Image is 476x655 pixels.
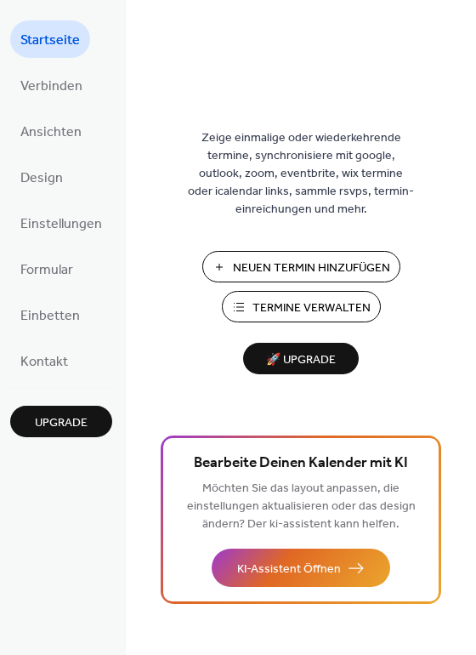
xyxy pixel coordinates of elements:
a: Verbinden [10,66,93,104]
a: Ansichten [10,112,92,150]
span: Ansichten [20,119,82,146]
span: Termine Verwalten [252,299,371,317]
button: Upgrade [10,406,112,437]
span: Design [20,165,63,192]
a: Formular [10,250,83,288]
span: Einbetten [20,303,80,330]
a: Einbetten [10,296,90,333]
button: Neuen Termin Hinzufügen [202,251,400,282]
span: Zeige einmalige oder wiederkehrende termine, synchronisiere mit google, outlook, zoom, eventbrite... [186,129,416,219]
span: 🚀 Upgrade [253,349,348,372]
button: KI-Assistent Öffnen [212,549,390,587]
button: Termine Verwalten [222,291,381,322]
span: Formular [20,257,73,284]
a: Kontakt [10,342,78,379]
span: Upgrade [35,414,88,432]
a: Startseite [10,20,90,58]
span: Startseite [20,27,80,54]
span: Neuen Termin Hinzufügen [233,259,390,277]
span: Verbinden [20,73,82,100]
span: Kontakt [20,349,68,376]
a: Design [10,158,73,196]
button: 🚀 Upgrade [243,343,359,374]
span: KI-Assistent Öffnen [237,561,341,578]
span: Einstellungen [20,211,102,238]
span: Möchten Sie das layout anpassen, die einstellungen aktualisieren oder das design ändern? Der ki-a... [187,477,416,536]
a: Einstellungen [10,204,112,242]
span: Bearbeite Deinen Kalender mit KI [194,452,408,476]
